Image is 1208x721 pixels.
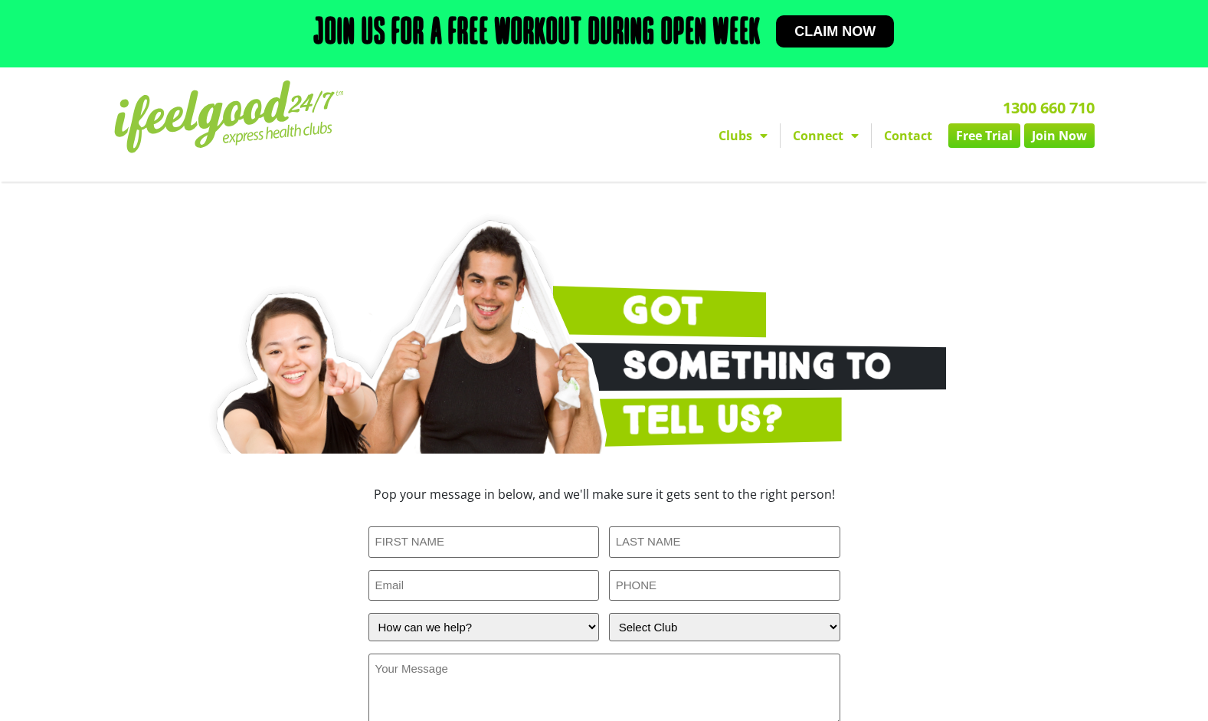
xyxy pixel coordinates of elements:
a: 1300 660 710 [1003,97,1095,118]
input: Email [368,570,600,601]
a: Join Now [1024,123,1095,148]
h2: Join us for a free workout during open week [313,15,761,52]
nav: Menu [463,123,1095,148]
a: Claim now [776,15,894,48]
h3: Pop your message in below, and we'll make sure it gets sent to the right person! [267,488,941,500]
input: LAST NAME [609,526,840,558]
input: FIRST NAME [368,526,600,558]
a: Clubs [706,123,780,148]
span: Claim now [794,25,876,38]
a: Contact [872,123,944,148]
a: Connect [781,123,871,148]
a: Free Trial [948,123,1020,148]
input: PHONE [609,570,840,601]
